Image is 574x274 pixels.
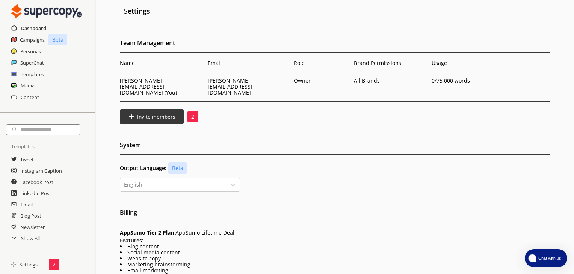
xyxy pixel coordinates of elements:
p: 2 [53,262,56,268]
h2: Settings [124,4,150,18]
button: atlas-launcher [525,249,567,267]
p: All Brands [354,78,382,84]
a: Personas [20,46,41,57]
a: LinkedIn Post [20,188,51,199]
a: Email [21,199,33,210]
p: Beta [168,162,187,174]
img: Close [11,262,16,267]
p: 2 [191,114,194,120]
img: Close [11,4,82,19]
p: Owner [294,78,311,84]
span: AppSumo Tier 2 Plan [120,229,174,236]
p: Brand Permissions [354,60,427,66]
p: Name [120,60,204,66]
p: Role [294,60,350,66]
a: Dashboard [21,23,46,34]
a: Show All [21,233,40,244]
h2: System [120,139,550,155]
a: SuperChat [20,57,44,68]
a: Blog Post [20,210,41,221]
p: AppSumo Lifetime Deal [120,230,550,236]
h2: Billing [120,207,550,222]
span: Chat with us [535,255,563,261]
a: Tweet [20,154,34,165]
a: Content [21,92,39,103]
a: Templates [21,69,44,80]
a: Media [21,80,35,91]
li: Website copy [120,256,550,262]
a: Facebook Post [20,176,53,188]
p: 0 /75,000 words [432,78,505,84]
h2: Team Management [120,37,550,53]
b: Features: [120,237,143,244]
b: Invite members [137,113,175,120]
p: Usage [432,60,505,66]
a: Instagram Caption [20,165,62,176]
a: Campaigns [20,34,45,45]
li: Social media content [120,250,550,256]
button: Invite members [120,109,184,124]
b: Output Language: [120,165,166,171]
li: Marketing brainstorming [120,262,550,268]
p: Email [208,60,290,66]
li: Email marketing [120,268,550,274]
p: Beta [48,34,67,45]
p: [PERSON_NAME][EMAIL_ADDRESS][DOMAIN_NAME] [208,78,290,96]
li: Blog content [120,244,550,250]
a: Newsletter [20,221,45,233]
p: [PERSON_NAME][EMAIL_ADDRESS][DOMAIN_NAME] (You) [120,78,204,96]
